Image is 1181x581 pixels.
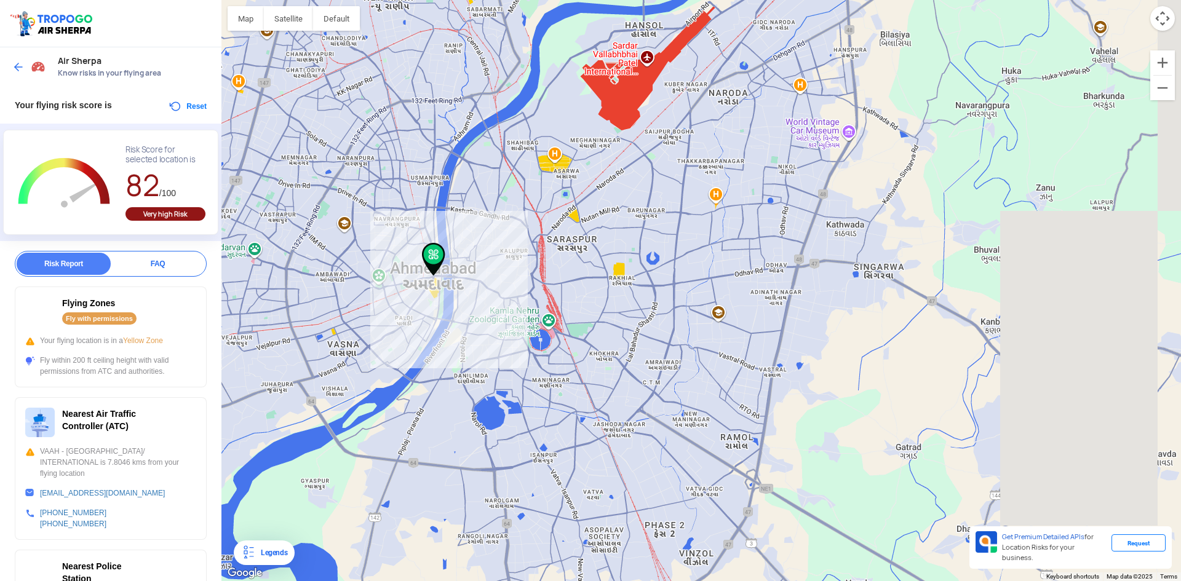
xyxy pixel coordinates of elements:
a: Terms [1160,573,1177,580]
span: Nearest Air Traffic Controller (ATC) [62,409,136,431]
div: Your flying location is in a [25,335,196,346]
a: Open this area in Google Maps (opens a new window) [225,565,265,581]
button: Show satellite imagery [264,6,313,31]
div: Fly within 200 ft ceiling height with valid permissions from ATC and authorities. [25,355,196,377]
button: Map camera controls [1150,6,1175,31]
img: Google [225,565,265,581]
span: Your flying risk score is [15,100,112,110]
g: Chart [13,145,116,222]
span: Flying Zones [62,298,115,308]
img: ic_atc.svg [25,408,55,437]
div: Fly with permissions [62,312,137,325]
div: VAAH - [GEOGRAPHIC_DATA]/ INTERNATIONAL is 7.8046 kms from your flying location [25,446,196,479]
div: Very high Risk [125,207,205,221]
button: Zoom out [1150,76,1175,100]
a: [PHONE_NUMBER] [40,508,106,517]
div: Request [1111,534,1166,551]
button: Zoom in [1150,50,1175,75]
img: Premium APIs [976,531,997,553]
a: [PHONE_NUMBER] [40,520,106,528]
span: /100 [159,188,176,198]
div: Risk Score for selected location is [125,145,205,165]
div: for Location Risks for your business. [997,531,1111,564]
span: 82 [125,166,159,205]
span: Map data ©2025 [1107,573,1153,580]
span: Know risks in your flying area [58,68,209,78]
button: Reset [168,99,207,114]
div: FAQ [111,253,205,275]
img: Legends [241,545,256,560]
img: ic_tgdronemaps.svg [9,9,97,38]
div: Legends [256,545,287,560]
button: Keyboard shortcuts [1046,572,1099,581]
span: Get Premium Detailed APIs [1002,532,1084,541]
img: ic_nofly.svg [25,297,55,326]
a: [EMAIL_ADDRESS][DOMAIN_NAME] [40,489,165,497]
span: Air Sherpa [58,56,209,66]
img: ic_arrow_back_blue.svg [12,61,25,73]
button: Show street map [228,6,264,31]
div: Risk Report [17,253,111,275]
img: Risk Scores [31,59,46,74]
span: Yellow Zone [123,336,163,345]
